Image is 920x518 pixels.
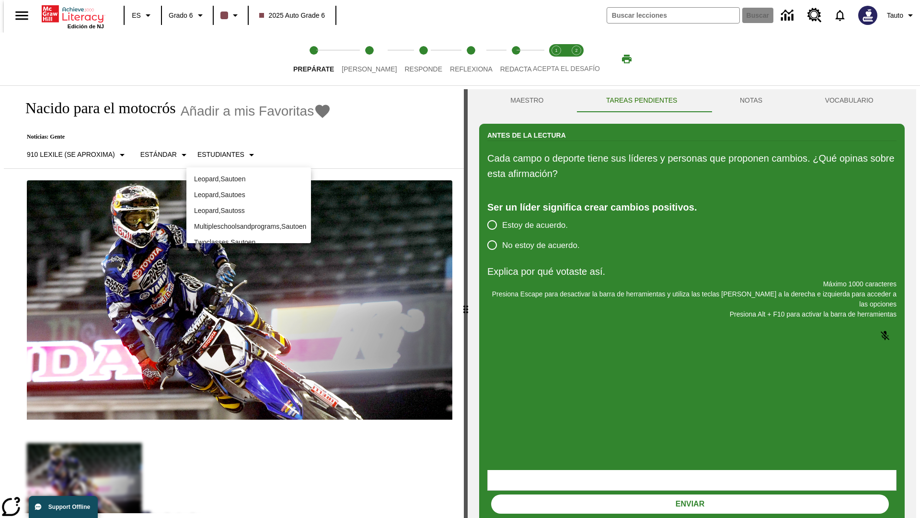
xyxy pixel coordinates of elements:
[4,8,140,16] body: Explica por qué votaste así. Máximo 1000 caracteres Presiona Alt + F10 para activar la barra de h...
[194,222,303,232] p: Multipleschoolsandprograms , Sautoen
[194,206,303,216] p: Leopard , Sautoss
[194,237,303,247] p: Twoclasses , Sautoen
[194,190,303,200] p: Leopard , Sautoes
[194,174,303,184] p: Leopard , Sautoen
